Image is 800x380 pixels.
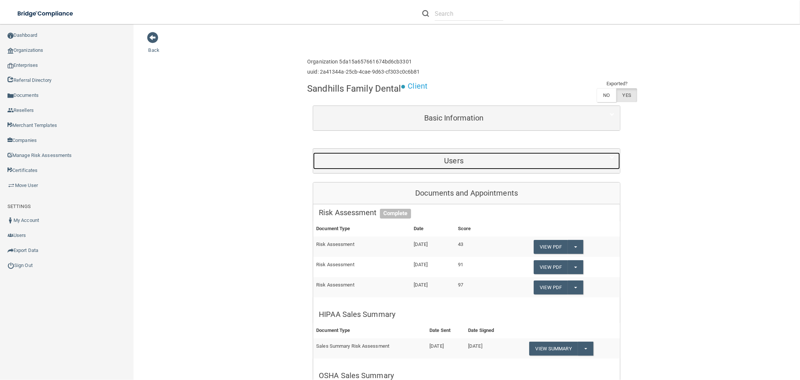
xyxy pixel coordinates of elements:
[313,182,620,204] div: Documents and Appointments
[313,277,410,297] td: Risk Assessment
[313,237,410,257] td: Risk Assessment
[597,88,616,102] label: NO
[426,338,465,359] td: [DATE]
[313,338,426,359] td: Sales Summary Risk Assessment
[313,257,410,277] td: Risk Assessment
[307,59,420,65] h6: Organization 5da15a657661674bd6cb3301
[313,323,426,338] th: Document Type
[455,277,497,297] td: 97
[8,93,14,99] img: icon-documents.8dae5593.png
[534,240,568,254] a: View PDF
[597,79,637,88] td: Exported?
[319,208,614,217] h5: Risk Assessment
[8,63,14,68] img: enterprise.0d942306.png
[8,107,14,113] img: ic_reseller.de258add.png
[8,247,14,253] img: icon-export.b9366987.png
[319,157,589,165] h5: Users
[465,323,511,338] th: Date Signed
[319,110,614,127] a: Basic Information
[411,257,455,277] td: [DATE]
[465,338,511,359] td: [DATE]
[408,79,428,93] p: Client
[319,114,589,122] h5: Basic Information
[11,6,80,21] img: bridge_compliance_login_screen.278c3ca4.svg
[8,217,14,223] img: ic_user_dark.df1a06c3.png
[671,327,791,357] iframe: Drift Widget Chat Controller
[307,84,401,93] h4: Sandhills Family Dental
[8,33,14,39] img: ic_dashboard_dark.d01f4a41.png
[411,237,455,257] td: [DATE]
[380,209,411,219] span: Complete
[455,237,497,257] td: 43
[307,69,420,75] h6: uuid: 2a41344a-25cb-4cae-9d63-cf303c0c6b81
[455,257,497,277] td: 91
[319,371,614,380] h5: OSHA Sales Summary
[319,310,614,318] h5: HIPAA Sales Summary
[529,342,578,356] a: View Summary
[534,280,568,294] a: View PDF
[8,232,14,238] img: icon-users.e205127d.png
[455,221,497,237] th: Score
[319,152,614,169] a: Users
[422,10,429,17] img: ic-search.3b580494.png
[149,38,159,53] a: Back
[8,48,14,54] img: organization-icon.f8decf85.png
[534,260,568,274] a: View PDF
[426,323,465,338] th: Date Sent
[8,182,15,189] img: briefcase.64adab9b.png
[411,221,455,237] th: Date
[435,7,503,21] input: Search
[8,202,31,211] label: SETTINGS
[313,221,410,237] th: Document Type
[616,88,637,102] label: YES
[411,277,455,297] td: [DATE]
[8,262,14,269] img: ic_power_dark.7ecde6b1.png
